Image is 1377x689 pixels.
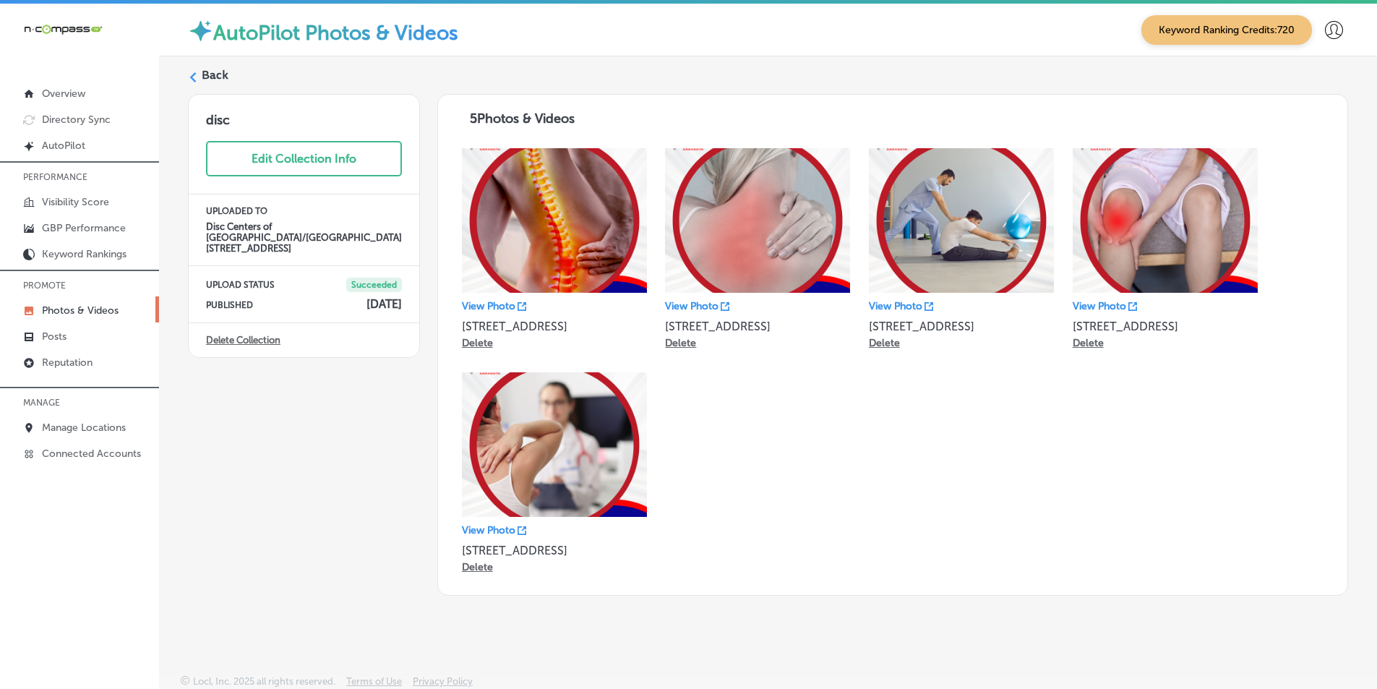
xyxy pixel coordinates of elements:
p: View Photo [462,524,515,536]
p: View Photo [665,300,718,312]
p: Posts [42,330,67,343]
label: AutoPilot Photos & Videos [213,21,458,45]
p: [STREET_ADDRESS] [1073,320,1258,333]
p: Delete [462,561,493,573]
p: [STREET_ADDRESS] [462,544,647,557]
button: Edit Collection Info [206,141,402,176]
p: Reputation [42,356,93,369]
p: Keyword Rankings [42,248,126,260]
img: Collection thumbnail [665,148,850,293]
p: [STREET_ADDRESS] [462,320,647,333]
p: View Photo [1073,300,1126,312]
p: View Photo [462,300,515,312]
h3: disc [189,95,419,128]
span: Keyword Ranking Credits: 720 [1141,15,1312,45]
a: View Photo [1073,300,1137,312]
p: GBP Performance [42,222,126,234]
p: Locl, Inc. 2025 all rights reserved. [193,676,335,687]
h4: Disc Centers of [GEOGRAPHIC_DATA]/[GEOGRAPHIC_DATA] [STREET_ADDRESS] [206,221,402,254]
p: Visibility Score [42,196,109,208]
p: Delete [665,337,696,349]
p: Connected Accounts [42,448,141,460]
p: Delete [869,337,900,349]
img: Collection thumbnail [462,148,647,293]
img: Collection thumbnail [462,372,647,517]
p: [STREET_ADDRESS] [665,320,850,333]
a: View Photo [665,300,729,312]
p: Overview [42,87,85,100]
p: View Photo [869,300,922,312]
p: Photos & Videos [42,304,119,317]
p: Delete [462,337,493,349]
p: AutoPilot [42,140,85,152]
p: [STREET_ADDRESS] [869,320,1054,333]
p: Directory Sync [42,114,111,126]
a: View Photo [462,524,526,536]
a: View Photo [462,300,526,312]
span: 5 Photos & Videos [470,111,575,127]
label: Back [202,67,228,83]
h4: [DATE] [366,297,402,311]
img: autopilot-icon [188,18,213,43]
img: Collection thumbnail [1073,148,1258,293]
p: UPLOADED TO [206,206,402,216]
span: Succeeded [346,278,402,292]
img: Collection thumbnail [869,148,1054,293]
p: Manage Locations [42,421,126,434]
p: PUBLISHED [206,300,253,310]
a: View Photo [869,300,933,312]
a: Delete Collection [206,335,280,346]
p: Delete [1073,337,1104,349]
p: UPLOAD STATUS [206,280,275,290]
img: 660ab0bf-5cc7-4cb8-ba1c-48b5ae0f18e60NCTV_CLogo_TV_Black_-500x88.png [23,22,103,36]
